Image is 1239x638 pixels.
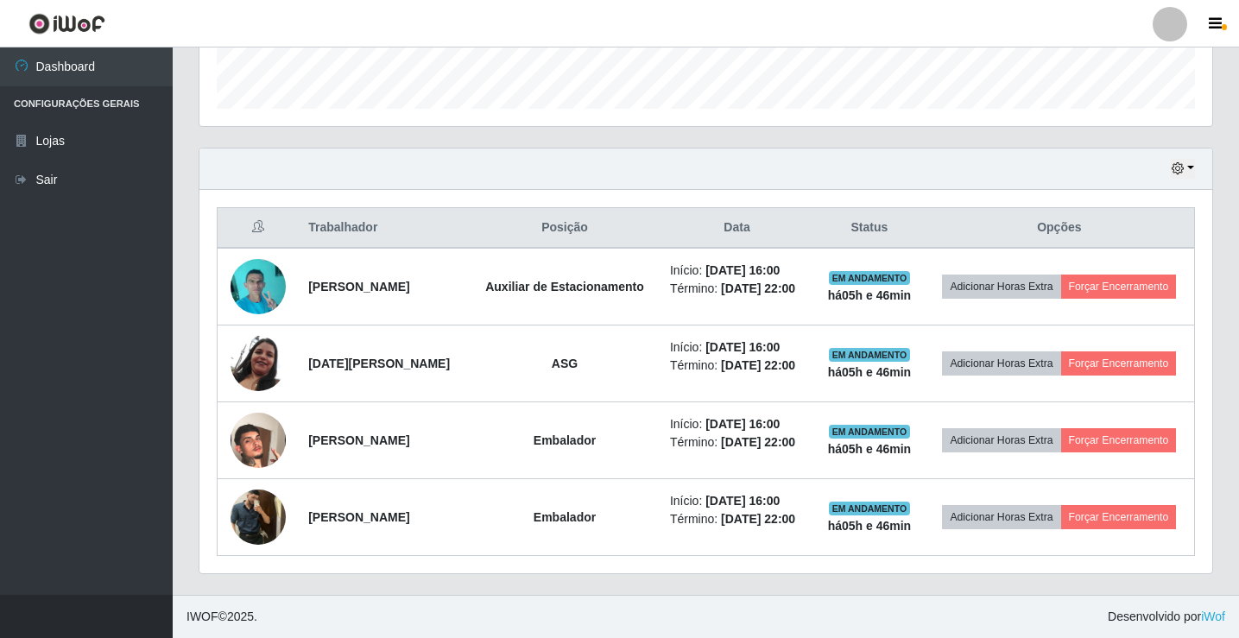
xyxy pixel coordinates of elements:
button: Adicionar Horas Extra [942,428,1060,452]
th: Data [660,208,814,249]
li: Início: [670,492,804,510]
button: Forçar Encerramento [1061,505,1177,529]
time: [DATE] 16:00 [705,494,780,508]
strong: [PERSON_NAME] [308,510,409,524]
li: Término: [670,280,804,298]
img: CoreUI Logo [28,13,105,35]
span: EM ANDAMENTO [829,271,911,285]
span: Desenvolvido por [1108,608,1225,626]
li: Término: [670,357,804,375]
th: Status [814,208,925,249]
time: [DATE] 16:00 [705,340,780,354]
span: EM ANDAMENTO [829,502,911,515]
button: Forçar Encerramento [1061,275,1177,299]
strong: há 05 h e 46 min [828,442,912,456]
th: Trabalhador [298,208,470,249]
strong: ASG [552,357,578,370]
span: © 2025 . [186,608,257,626]
strong: há 05 h e 46 min [828,288,912,302]
button: Forçar Encerramento [1061,428,1177,452]
span: IWOF [186,610,218,623]
img: 1699884729750.jpeg [231,250,286,323]
span: EM ANDAMENTO [829,425,911,439]
time: [DATE] 22:00 [721,512,795,526]
span: EM ANDAMENTO [829,348,911,362]
img: 1689337855569.jpeg [231,336,286,392]
time: [DATE] 22:00 [721,281,795,295]
strong: Auxiliar de Estacionamento [485,280,644,294]
img: 1745620439120.jpeg [231,480,286,553]
th: Posição [470,208,660,249]
li: Início: [670,338,804,357]
th: Opções [925,208,1195,249]
li: Início: [670,262,804,280]
li: Término: [670,510,804,528]
strong: [PERSON_NAME] [308,280,409,294]
time: [DATE] 16:00 [705,263,780,277]
a: iWof [1201,610,1225,623]
strong: Embalador [534,510,596,524]
strong: [DATE][PERSON_NAME] [308,357,450,370]
button: Adicionar Horas Extra [942,351,1060,376]
img: 1726002463138.jpeg [231,391,286,490]
li: Término: [670,433,804,452]
time: [DATE] 22:00 [721,358,795,372]
li: Início: [670,415,804,433]
time: [DATE] 16:00 [705,417,780,431]
strong: há 05 h e 46 min [828,365,912,379]
strong: Embalador [534,433,596,447]
time: [DATE] 22:00 [721,435,795,449]
button: Adicionar Horas Extra [942,275,1060,299]
button: Forçar Encerramento [1061,351,1177,376]
button: Adicionar Horas Extra [942,505,1060,529]
strong: [PERSON_NAME] [308,433,409,447]
strong: há 05 h e 46 min [828,519,912,533]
